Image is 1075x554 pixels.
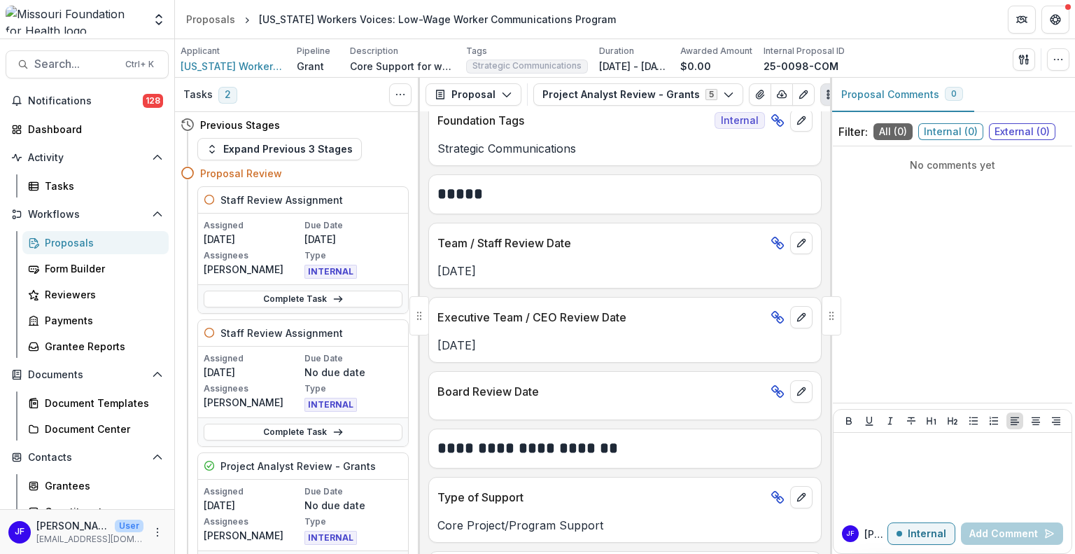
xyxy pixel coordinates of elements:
[882,413,899,429] button: Italicize
[28,209,146,221] span: Workflows
[220,193,343,207] h5: Staff Review Assignment
[6,50,169,78] button: Search...
[28,122,157,137] div: Dashboard
[200,166,282,181] h4: Proposal Review
[350,45,398,57] p: Description
[22,257,169,280] a: Form Builder
[764,59,838,74] p: 25-0098-COM
[764,45,845,57] p: Internal Proposal ID
[186,12,235,27] div: Proposals
[1008,6,1036,34] button: Partners
[1041,6,1069,34] button: Get Help
[749,83,771,106] button: View Attached Files
[143,94,163,108] span: 128
[1027,413,1044,429] button: Align Center
[6,446,169,469] button: Open Contacts
[22,417,169,441] a: Document Center
[426,83,521,106] button: Proposal
[472,61,582,71] span: Strategic Communications
[28,452,146,464] span: Contacts
[437,489,765,506] p: Type of Support
[841,413,857,429] button: Bold
[181,59,286,74] span: [US_STATE] Workers Center
[304,365,402,380] p: No due date
[846,530,855,537] div: Jean Freeman-Crawford
[838,123,868,140] p: Filter:
[204,249,302,262] p: Assignees
[297,45,330,57] p: Pipeline
[45,422,157,436] div: Document Center
[6,203,169,226] button: Open Workflows
[22,392,169,415] a: Document Templates
[792,83,815,106] button: Edit as form
[45,313,157,328] div: Payments
[45,504,157,519] div: Constituents
[45,179,157,193] div: Tasks
[1048,413,1065,429] button: Align Right
[437,112,709,129] p: Foundation Tags
[680,45,752,57] p: Awarded Amount
[204,262,302,277] p: [PERSON_NAME]
[961,522,1063,545] button: Add Comment
[36,518,109,533] p: [PERSON_NAME]
[204,424,402,441] a: Complete Task
[220,459,376,473] h5: Project Analyst Review - Grants
[22,231,169,254] a: Proposals
[304,232,402,247] p: [DATE]
[830,78,974,112] button: Proposal Comments
[22,474,169,497] a: Grantees
[437,140,813,157] p: Strategic Communications
[45,287,157,302] div: Reviewers
[45,339,157,354] div: Grantee Reports
[15,527,24,536] div: Jean Freeman-Crawford
[22,309,169,332] a: Payments
[437,263,813,279] p: [DATE]
[1006,413,1023,429] button: Align Left
[204,219,302,232] p: Assigned
[304,352,402,365] p: Due Date
[304,382,402,395] p: Type
[204,382,302,395] p: Assignees
[864,527,887,541] p: [PERSON_NAME]
[887,522,955,545] button: Internal
[220,326,343,340] h5: Staff Review Assignment
[944,413,961,429] button: Heading 2
[6,6,143,34] img: Missouri Foundation for Health logo
[22,335,169,358] a: Grantee Reports
[304,531,357,545] span: INTERNAL
[350,59,455,74] p: Core Support for worker organizing to strengthen worker-led advocacy and build the collective pow...
[204,528,302,543] p: [PERSON_NAME]
[204,485,302,498] p: Assigned
[218,87,237,104] span: 2
[790,380,813,403] button: edit
[951,89,957,99] span: 0
[197,138,362,160] button: Expand Previous 3 Stages
[820,83,843,106] button: Plaintext view
[790,232,813,254] button: edit
[304,219,402,232] p: Due Date
[304,265,357,279] span: INTERNAL
[45,396,157,410] div: Document Templates
[149,6,169,34] button: Open entity switcher
[28,95,143,107] span: Notifications
[790,306,813,328] button: edit
[6,363,169,386] button: Open Documents
[861,413,878,429] button: Underline
[36,533,143,546] p: [EMAIL_ADDRESS][DOMAIN_NAME]
[204,498,302,513] p: [DATE]
[838,158,1067,172] p: No comments yet
[149,524,166,541] button: More
[45,235,157,250] div: Proposals
[204,515,302,528] p: Assignees
[304,249,402,262] p: Type
[923,413,940,429] button: Heading 1
[437,235,765,251] p: Team / Staff Review Date
[908,528,946,540] p: Internal
[183,89,213,101] h3: Tasks
[715,112,765,129] span: Internal
[28,369,146,381] span: Documents
[204,365,302,380] p: [DATE]
[304,515,402,528] p: Type
[437,337,813,354] p: [DATE]
[200,118,280,132] h4: Previous Stages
